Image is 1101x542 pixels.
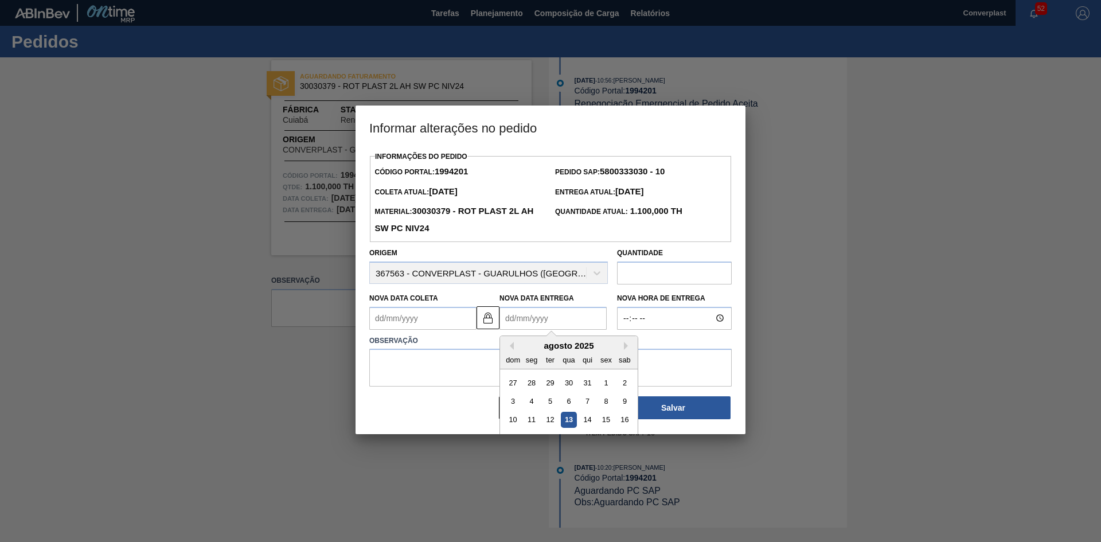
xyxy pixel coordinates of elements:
div: Choose domingo, 27 de julho de 2025 [505,375,521,390]
div: month 2025-08 [503,373,634,485]
div: Choose segunda-feira, 11 de agosto de 2025 [524,412,540,427]
input: dd/mm/yyyy [369,307,477,330]
div: seg [524,352,540,367]
input: dd/mm/yyyy [499,307,607,330]
div: ter [542,352,558,367]
div: dom [505,352,521,367]
span: Material: [374,208,533,233]
span: Pedido SAP: [555,168,665,176]
strong: 1.100,000 TH [628,206,682,216]
strong: [DATE] [615,186,644,196]
div: Choose domingo, 3 de agosto de 2025 [505,393,521,409]
div: Choose segunda-feira, 28 de julho de 2025 [524,375,540,390]
div: Choose segunda-feira, 4 de agosto de 2025 [524,393,540,409]
div: agosto 2025 [500,341,638,350]
button: locked [477,306,499,329]
label: Observação [369,333,732,349]
label: Nova Hora de Entrega [617,290,732,307]
div: Choose quarta-feira, 30 de julho de 2025 [561,375,576,390]
button: Fechar [499,396,614,419]
div: Choose sexta-feira, 1 de agosto de 2025 [598,375,614,390]
div: Choose quarta-feira, 13 de agosto de 2025 [561,412,576,427]
button: Salvar [616,396,731,419]
span: Quantidade Atual: [555,208,682,216]
div: Choose terça-feira, 29 de julho de 2025 [542,375,558,390]
div: Choose quarta-feira, 20 de agosto de 2025 [561,431,576,446]
h3: Informar alterações no pedido [356,106,745,149]
div: Choose sábado, 2 de agosto de 2025 [617,375,633,390]
div: sex [598,352,614,367]
label: Nova Data Entrega [499,294,574,302]
div: Choose domingo, 10 de agosto de 2025 [505,412,521,427]
div: Choose sexta-feira, 15 de agosto de 2025 [598,412,614,427]
button: Previous Month [506,342,514,350]
div: Choose terça-feira, 19 de agosto de 2025 [542,431,558,446]
strong: 5800333030 - 10 [600,166,665,176]
div: Choose quinta-feira, 31 de julho de 2025 [580,375,595,390]
label: Informações do Pedido [375,153,467,161]
label: Quantidade [617,249,663,257]
strong: 1994201 [435,166,468,176]
div: Choose sábado, 23 de agosto de 2025 [617,431,633,446]
div: qui [580,352,595,367]
div: Choose sábado, 16 de agosto de 2025 [617,412,633,427]
label: Nova Data Coleta [369,294,438,302]
div: Choose quinta-feira, 21 de agosto de 2025 [580,431,595,446]
span: Coleta Atual: [374,188,457,196]
div: qua [561,352,576,367]
div: Choose terça-feira, 5 de agosto de 2025 [542,393,558,409]
div: Choose sábado, 9 de agosto de 2025 [617,393,633,409]
div: Choose quinta-feira, 7 de agosto de 2025 [580,393,595,409]
div: Choose sexta-feira, 22 de agosto de 2025 [598,431,614,446]
div: Choose segunda-feira, 18 de agosto de 2025 [524,431,540,446]
button: Next Month [624,342,632,350]
div: Choose domingo, 17 de agosto de 2025 [505,431,521,446]
strong: [DATE] [429,186,458,196]
span: Entrega Atual: [555,188,644,196]
div: Choose terça-feira, 12 de agosto de 2025 [542,412,558,427]
div: Choose quinta-feira, 14 de agosto de 2025 [580,412,595,427]
div: Choose quarta-feira, 6 de agosto de 2025 [561,393,576,409]
div: Choose sexta-feira, 8 de agosto de 2025 [598,393,614,409]
img: locked [481,311,495,325]
span: Código Portal: [374,168,468,176]
strong: 30030379 - ROT PLAST 2L AH SW PC NIV24 [374,206,533,233]
div: sab [617,352,633,367]
label: Origem [369,249,397,257]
